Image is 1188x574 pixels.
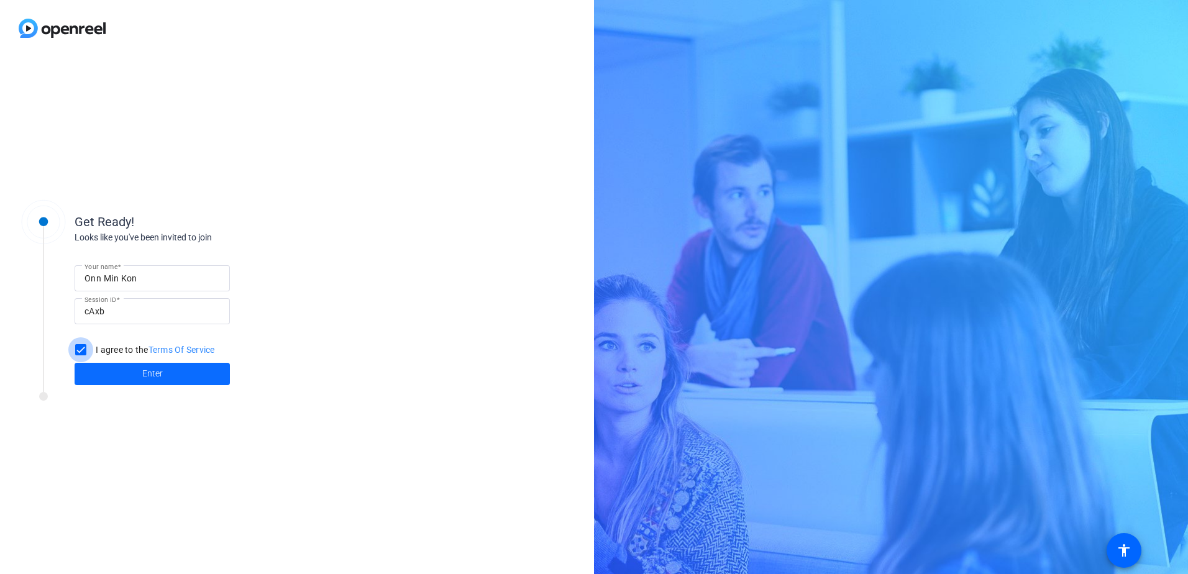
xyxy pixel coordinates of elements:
[75,212,323,231] div: Get Ready!
[148,345,215,355] a: Terms Of Service
[1117,543,1131,558] mat-icon: accessibility
[85,296,116,303] mat-label: Session ID
[85,263,117,270] mat-label: Your name
[75,231,323,244] div: Looks like you've been invited to join
[142,367,163,380] span: Enter
[93,344,215,356] label: I agree to the
[75,363,230,385] button: Enter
